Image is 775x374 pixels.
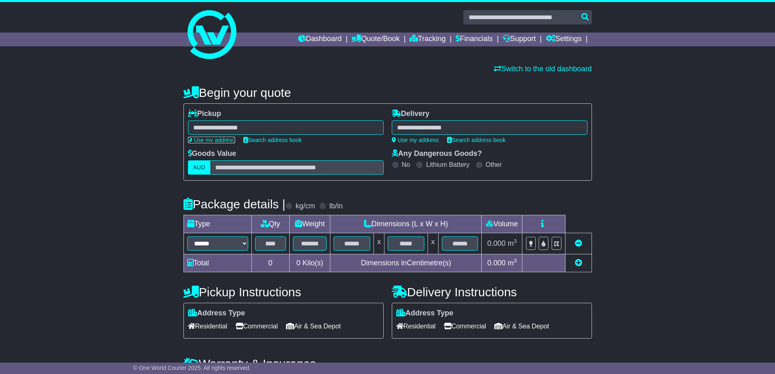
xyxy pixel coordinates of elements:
td: Total [183,254,251,272]
td: Weight [289,215,330,233]
span: Air & Sea Depot [494,320,549,332]
h4: Delivery Instructions [392,285,592,299]
a: Search address book [243,137,302,143]
span: 0.000 [487,259,506,267]
label: kg/cm [295,202,315,211]
td: Qty [251,215,289,233]
label: Pickup [188,109,221,118]
label: Any Dangerous Goods? [392,149,482,158]
label: AUD [188,160,211,175]
label: Other [486,161,502,168]
a: Financials [456,33,493,46]
td: Volume [482,215,522,233]
a: Switch to the old dashboard [494,65,592,73]
a: Search address book [447,137,506,143]
td: 0 [251,254,289,272]
a: Dashboard [298,33,342,46]
td: Kilo(s) [289,254,330,272]
span: © One World Courier 2025. All rights reserved. [133,365,251,371]
a: Quote/Book [351,33,400,46]
a: Support [503,33,536,46]
span: 0 [296,259,300,267]
span: 0.000 [487,239,506,247]
span: Commercial [236,320,278,332]
label: Goods Value [188,149,236,158]
label: Lithium Battery [426,161,469,168]
label: Delivery [392,109,430,118]
h4: Package details | [183,197,286,211]
a: Remove this item [575,239,582,247]
a: Tracking [410,33,445,46]
a: Add new item [575,259,582,267]
a: Use my address [188,137,235,143]
h4: Warranty & Insurance [183,357,592,370]
label: Address Type [188,309,245,318]
a: Use my address [392,137,439,143]
span: Commercial [444,320,486,332]
span: Residential [188,320,227,332]
span: Air & Sea Depot [286,320,341,332]
span: m [508,259,517,267]
label: lb/in [329,202,343,211]
a: Settings [546,33,582,46]
label: No [402,161,410,168]
td: x [428,233,438,254]
td: x [374,233,384,254]
sup: 3 [514,238,517,244]
h4: Begin your quote [183,86,592,99]
span: m [508,239,517,247]
td: Dimensions (L x W x H) [330,215,482,233]
td: Dimensions in Centimetre(s) [330,254,482,272]
sup: 3 [514,258,517,264]
label: Address Type [396,309,454,318]
span: Residential [396,320,436,332]
td: Type [183,215,251,233]
h4: Pickup Instructions [183,285,384,299]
